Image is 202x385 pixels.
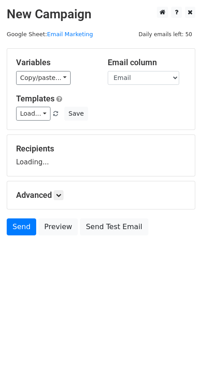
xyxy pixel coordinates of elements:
[7,218,36,235] a: Send
[135,31,195,38] a: Daily emails left: 50
[7,31,93,38] small: Google Sheet:
[80,218,148,235] a: Send Test Email
[16,71,71,85] a: Copy/paste...
[16,144,186,154] h5: Recipients
[135,29,195,39] span: Daily emails left: 50
[16,144,186,167] div: Loading...
[16,190,186,200] h5: Advanced
[38,218,78,235] a: Preview
[7,7,195,22] h2: New Campaign
[16,107,50,121] a: Load...
[16,94,55,103] a: Templates
[16,58,94,67] h5: Variables
[47,31,93,38] a: Email Marketing
[64,107,88,121] button: Save
[108,58,186,67] h5: Email column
